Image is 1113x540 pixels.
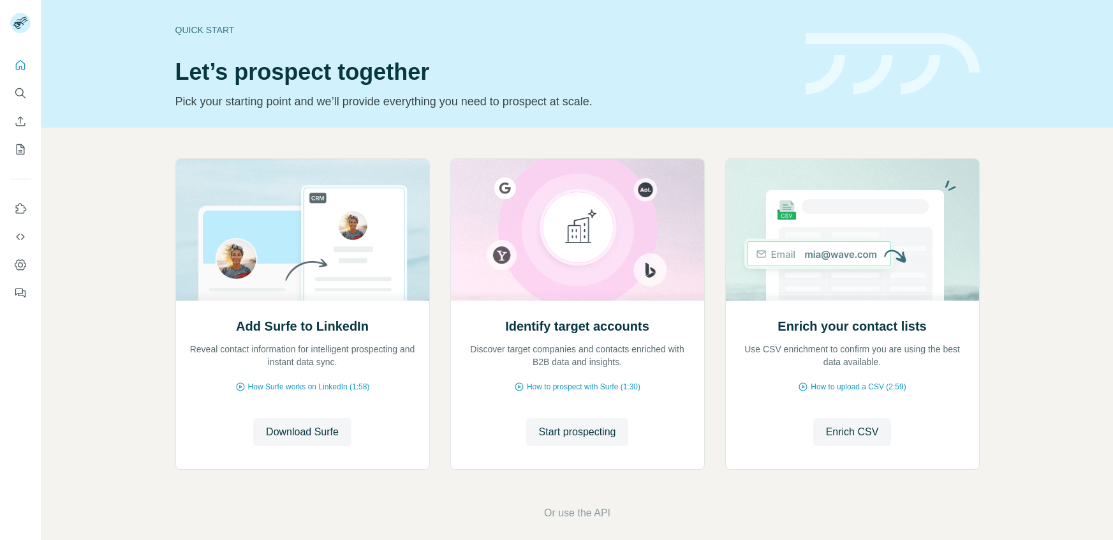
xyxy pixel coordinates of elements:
[739,343,966,368] p: Use CSV enrichment to confirm you are using the best data available.
[450,159,705,301] img: Identify target accounts
[806,33,980,95] img: banner
[175,93,790,110] p: Pick your starting point and we’ll provide everything you need to prospect at scale.
[813,418,892,446] button: Enrich CSV
[266,424,339,440] span: Download Surfe
[725,159,980,301] img: Enrich your contact lists
[175,59,790,85] h1: Let’s prospect together
[248,381,370,393] span: How Surfe works on LinkedIn (1:58)
[544,506,610,521] button: Or use the API
[826,424,879,440] span: Enrich CSV
[778,317,926,335] h2: Enrich your contact lists
[10,110,31,133] button: Enrich CSV
[10,197,31,220] button: Use Surfe on LinkedIn
[527,381,640,393] span: How to prospect with Surfe (1:30)
[526,418,629,446] button: Start prospecting
[10,138,31,161] button: My lists
[505,317,649,335] h2: Identify target accounts
[236,317,369,335] h2: Add Surfe to LinkedIn
[539,424,616,440] span: Start prospecting
[811,381,906,393] span: How to upload a CSV (2:59)
[189,343,416,368] p: Reveal contact information for intelligent prospecting and instant data sync.
[10,281,31,304] button: Feedback
[175,24,790,36] div: Quick start
[10,225,31,248] button: Use Surfe API
[464,343,691,368] p: Discover target companies and contacts enriched with B2B data and insights.
[253,418,351,446] button: Download Surfe
[10,253,31,276] button: Dashboard
[175,159,430,301] img: Add Surfe to LinkedIn
[10,54,31,77] button: Quick start
[10,82,31,105] button: Search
